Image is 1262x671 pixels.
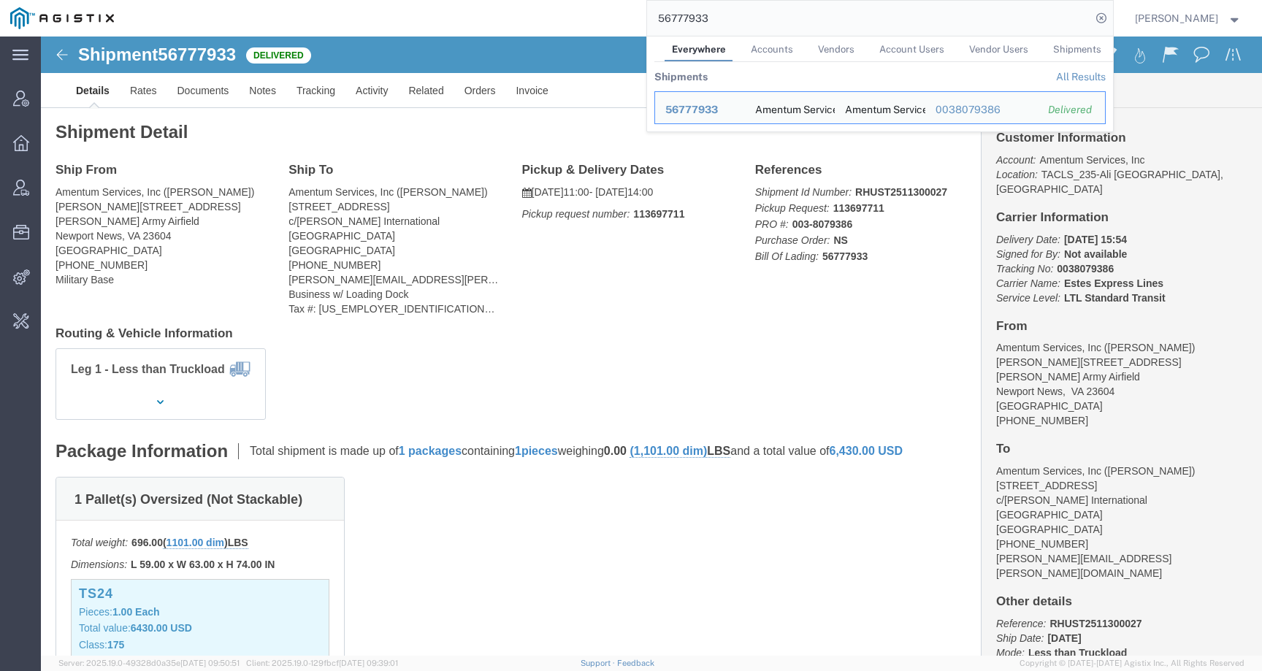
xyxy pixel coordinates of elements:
span: Shipments [1053,44,1101,55]
button: [PERSON_NAME] [1134,9,1242,27]
input: Search for shipment number, reference number [647,1,1091,36]
a: Feedback [617,659,654,667]
span: Vendors [818,44,854,55]
span: 56777933 [665,104,718,115]
span: Client: 2025.19.0-129fbcf [246,659,398,667]
div: Delivered [1048,102,1095,118]
span: Kate Petrenko [1135,10,1218,26]
span: Server: 2025.19.0-49328d0a35e [58,659,240,667]
div: 56777933 [665,102,735,118]
a: View all shipments found by criterion [1056,71,1106,83]
span: Accounts [751,44,793,55]
span: [DATE] 09:39:01 [339,659,398,667]
span: Copyright © [DATE]-[DATE] Agistix Inc., All Rights Reserved [1020,657,1244,670]
div: Amentum Services, Inc [754,92,825,123]
img: logo [10,7,114,29]
th: Shipments [654,62,708,91]
div: 0038079386 [935,102,1028,118]
span: Vendor Users [969,44,1028,55]
table: Search Results [654,62,1113,131]
span: [DATE] 09:50:51 [180,659,240,667]
iframe: FS Legacy Container [41,37,1262,656]
span: Everywhere [672,44,726,55]
div: Amentum Services, Inc [845,92,915,123]
a: Support [581,659,617,667]
span: Account Users [879,44,944,55]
